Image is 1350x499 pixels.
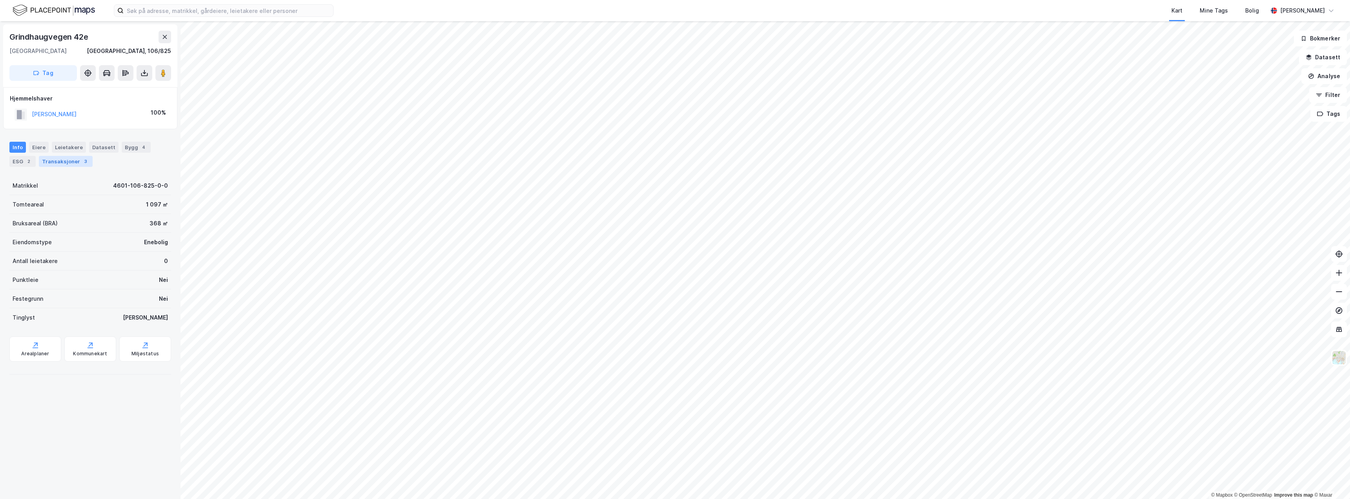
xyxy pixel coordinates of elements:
[82,157,89,165] div: 3
[140,143,148,151] div: 4
[122,142,151,153] div: Bygg
[123,313,168,322] div: [PERSON_NAME]
[89,142,119,153] div: Datasett
[9,156,36,167] div: ESG
[9,46,67,56] div: [GEOGRAPHIC_DATA]
[1299,49,1347,65] button: Datasett
[21,351,49,357] div: Arealplaner
[52,142,86,153] div: Leietakere
[13,219,58,228] div: Bruksareal (BRA)
[13,200,44,209] div: Tomteareal
[1332,350,1346,365] img: Z
[13,238,52,247] div: Eiendomstype
[13,181,38,190] div: Matrikkel
[146,200,168,209] div: 1 097 ㎡
[1309,87,1347,103] button: Filter
[1211,492,1233,498] a: Mapbox
[87,46,171,56] div: [GEOGRAPHIC_DATA], 106/825
[73,351,107,357] div: Kommunekart
[159,275,168,285] div: Nei
[1311,461,1350,499] div: Kontrollprogram for chat
[1245,6,1259,15] div: Bolig
[159,294,168,303] div: Nei
[13,275,38,285] div: Punktleie
[13,313,35,322] div: Tinglyst
[1234,492,1272,498] a: OpenStreetMap
[1310,106,1347,122] button: Tags
[25,157,33,165] div: 2
[1311,461,1350,499] iframe: Chat Widget
[124,5,333,16] input: Søk på adresse, matrikkel, gårdeiere, leietakere eller personer
[13,294,43,303] div: Festegrunn
[1294,31,1347,46] button: Bokmerker
[1280,6,1325,15] div: [PERSON_NAME]
[10,94,171,103] div: Hjemmelshaver
[13,256,58,266] div: Antall leietakere
[1274,492,1313,498] a: Improve this map
[1171,6,1182,15] div: Kart
[29,142,49,153] div: Eiere
[144,238,168,247] div: Enebolig
[9,142,26,153] div: Info
[13,4,95,17] img: logo.f888ab2527a4732fd821a326f86c7f29.svg
[150,219,168,228] div: 368 ㎡
[131,351,159,357] div: Miljøstatus
[9,65,77,81] button: Tag
[39,156,93,167] div: Transaksjoner
[164,256,168,266] div: 0
[113,181,168,190] div: 4601-106-825-0-0
[151,108,166,117] div: 100%
[1301,68,1347,84] button: Analyse
[1200,6,1228,15] div: Mine Tags
[9,31,89,43] div: Grindhaugvegen 42e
